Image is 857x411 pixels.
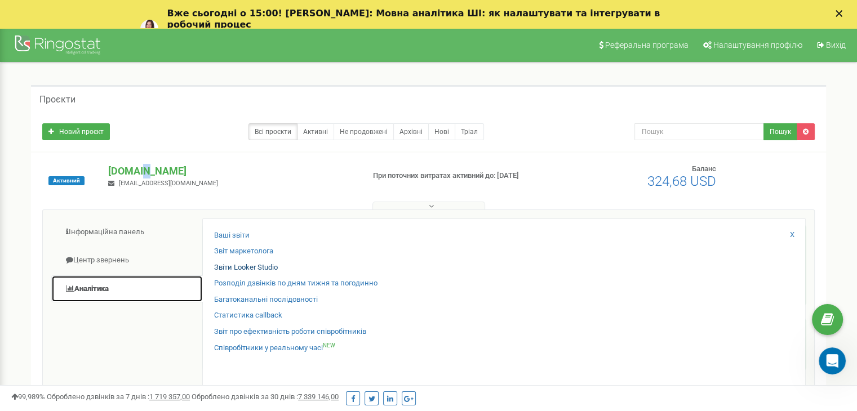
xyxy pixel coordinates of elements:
a: Тріал [455,123,484,140]
a: Налаштування профілю [696,28,808,62]
u: 7 339 146,00 [298,392,339,401]
span: 99,989% [11,392,45,401]
a: Звіт про ефективність роботи співробітників [214,327,366,337]
span: Налаштування профілю [713,41,802,50]
span: Баланс [692,164,716,173]
a: Розподіл дзвінків по дням тижня та погодинно [214,278,378,289]
input: Пошук [634,123,764,140]
p: При поточних витратах активний до: [DATE] [373,171,553,181]
a: Звіти Looker Studio [214,262,278,273]
button: Пошук [763,123,797,140]
a: Реферальна програма [592,28,694,62]
a: Ваші звіти [214,230,250,241]
a: Не продовжені [334,123,394,140]
h5: Проєкти [39,95,76,105]
span: Оброблено дзвінків за 7 днів : [47,392,190,401]
a: Аналiтика [51,275,203,303]
span: [EMAIL_ADDRESS][DOMAIN_NAME] [119,180,218,187]
span: Оброблено дзвінків за 30 днів : [192,392,339,401]
span: 324,68 USD [647,173,716,189]
a: Інформаційна панель [51,218,203,246]
a: Нові [428,123,455,140]
u: 1 719 357,00 [149,392,190,401]
sup: NEW [323,342,335,349]
a: Співробітники у реальному часіNEW [214,343,335,354]
a: Статистика callback [214,310,282,321]
a: X [790,230,794,240]
a: Активні [297,123,334,140]
b: Вже сьогодні о 15:00! [PERSON_NAME]: Мовна аналітика ШІ: як налаштувати та інтегрувати в робочий ... [167,8,660,30]
div: Закрити [836,10,847,17]
a: Архівні [393,123,429,140]
a: Всі проєкти [248,123,297,140]
a: Вихід [810,28,851,62]
a: Центр звернень [51,247,203,274]
span: Активний [48,176,85,185]
a: Новий проєкт [42,123,110,140]
a: Звіт маркетолога [214,246,273,257]
span: Реферальна програма [605,41,689,50]
span: Вихід [826,41,846,50]
iframe: Intercom live chat [819,347,846,374]
img: Profile image for Yuliia [140,20,158,38]
a: Багатоканальні послідовності [214,294,318,305]
p: [DOMAIN_NAME] [108,164,354,178]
